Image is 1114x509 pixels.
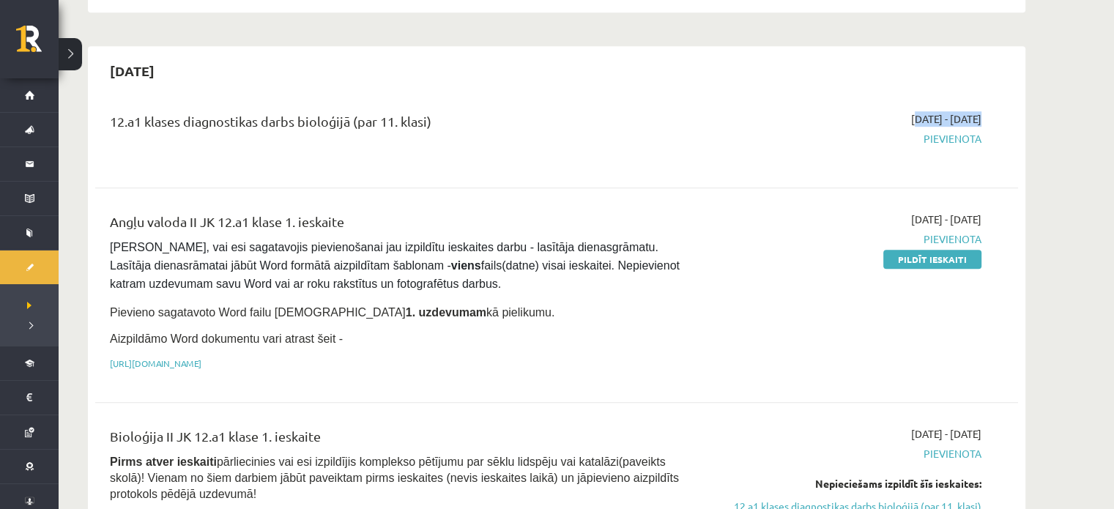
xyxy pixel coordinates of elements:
strong: Pirms atver ieskaiti [110,456,217,468]
span: [DATE] - [DATE] [911,212,981,227]
strong: 1. uzdevumam [406,306,486,319]
a: Rīgas 1. Tālmācības vidusskola [16,26,59,62]
div: Bioloģija II JK 12.a1 klase 1. ieskaite [110,426,683,453]
div: Angļu valoda II JK 12.a1 klase 1. ieskaite [110,212,683,239]
div: Nepieciešams izpildīt šīs ieskaites: [705,476,981,491]
a: Pildīt ieskaiti [883,250,981,269]
span: pārliecinies vai esi izpildījis komplekso pētījumu par sēklu lidspēju vai katalāzi(paveikts skolā... [110,456,679,500]
div: 12.a1 klases diagnostikas darbs bioloģijā (par 11. klasi) [110,111,683,138]
strong: viens [451,259,481,272]
span: Pievienota [705,446,981,461]
h2: [DATE] [95,53,169,88]
span: Aizpildāmo Word dokumentu vari atrast šeit - [110,332,343,345]
span: Pievienota [705,131,981,146]
span: Pievienota [705,231,981,247]
span: [DATE] - [DATE] [911,426,981,442]
span: [PERSON_NAME], vai esi sagatavojis pievienošanai jau izpildītu ieskaites darbu - lasītāja dienasg... [110,241,683,290]
a: [URL][DOMAIN_NAME] [110,357,201,369]
span: Pievieno sagatavoto Word failu [DEMOGRAPHIC_DATA] kā pielikumu. [110,306,554,319]
span: [DATE] - [DATE] [911,111,981,127]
